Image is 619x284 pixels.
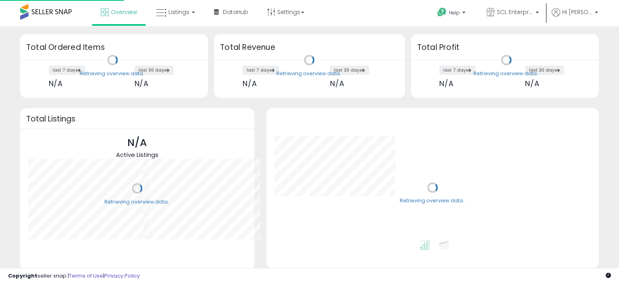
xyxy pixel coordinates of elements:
div: Retrieving overview data.. [104,198,170,206]
strong: Copyright [8,272,37,280]
span: Listings [168,8,189,16]
div: Retrieving overview data.. [400,198,465,205]
div: Retrieving overview data.. [474,70,539,77]
div: seller snap | | [8,272,140,280]
span: Hi [PERSON_NAME] [562,8,592,16]
span: Help [449,9,460,16]
span: DataHub [223,8,248,16]
div: Retrieving overview data.. [80,70,145,77]
i: Get Help [437,7,447,17]
a: Hi [PERSON_NAME] [552,8,598,26]
span: Overview [111,8,137,16]
span: SCL Enterprises [497,8,533,16]
div: Retrieving overview data.. [276,70,342,77]
a: Help [431,1,474,26]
